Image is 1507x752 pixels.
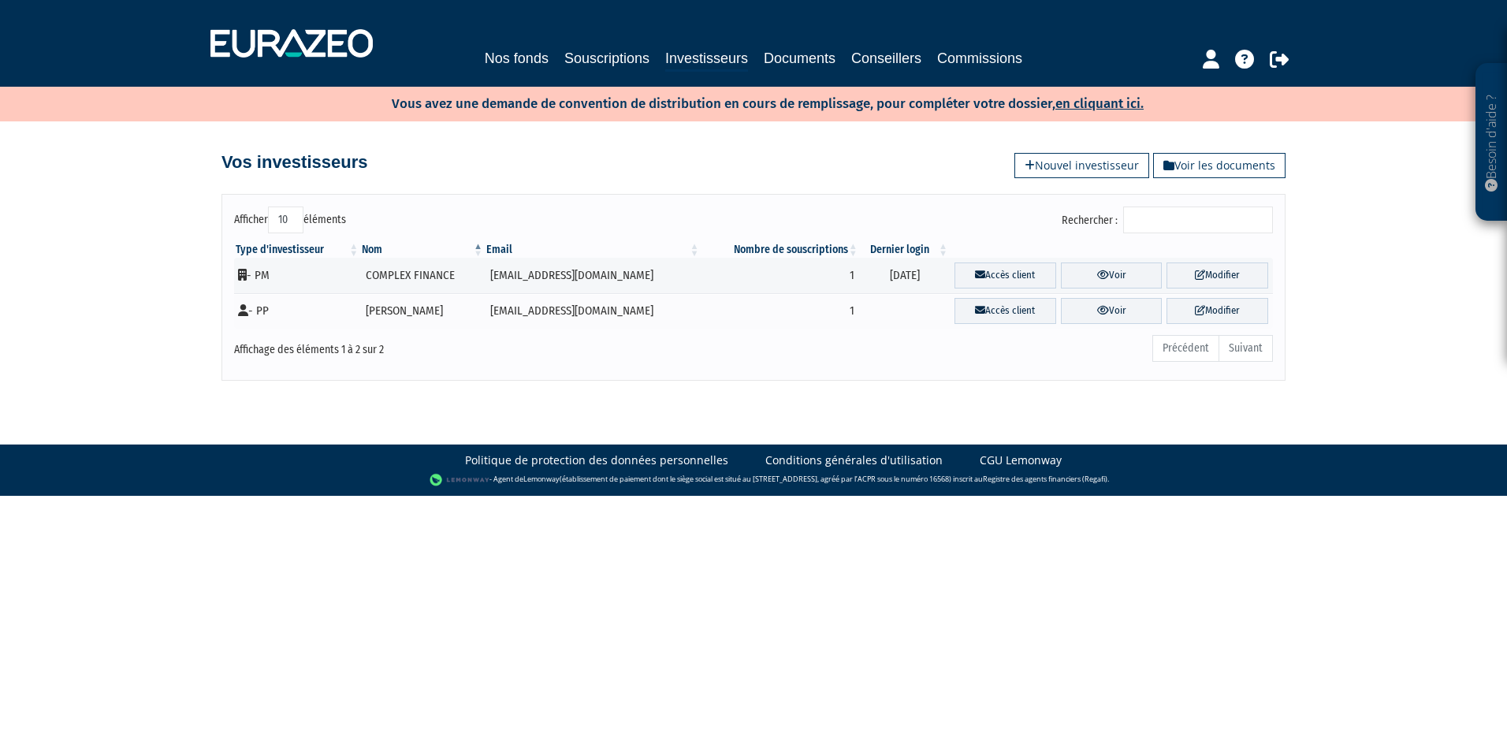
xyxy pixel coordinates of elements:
[1153,153,1286,178] a: Voir les documents
[980,452,1062,468] a: CGU Lemonway
[234,333,653,359] div: Affichage des éléments 1 à 2 sur 2
[765,452,943,468] a: Conditions générales d'utilisation
[1167,298,1268,324] a: Modifier
[701,242,860,258] th: Nombre de souscriptions : activer pour trier la colonne par ordre croissant
[983,474,1107,484] a: Registre des agents financiers (Regafi)
[430,472,490,488] img: logo-lemonway.png
[234,293,360,329] td: - PP
[937,47,1022,69] a: Commissions
[485,293,701,329] td: [EMAIL_ADDRESS][DOMAIN_NAME]
[1014,153,1149,178] a: Nouvel investisseur
[268,207,303,233] select: Afficheréléments
[665,47,748,72] a: Investisseurs
[234,258,360,293] td: - PM
[485,242,701,258] th: Email : activer pour trier la colonne par ordre croissant
[851,47,921,69] a: Conseillers
[485,47,549,69] a: Nos fonds
[701,258,860,293] td: 1
[1055,95,1144,112] a: en cliquant ici.
[860,258,950,293] td: [DATE]
[1483,72,1501,214] p: Besoin d'aide ?
[360,242,485,258] th: Nom : activer pour trier la colonne par ordre d&eacute;croissant
[346,91,1144,114] p: Vous avez une demande de convention de distribution en cours de remplissage, pour compléter votre...
[234,242,360,258] th: Type d'investisseur : activer pour trier la colonne par ordre croissant
[950,242,1273,258] th: &nbsp;
[954,262,1056,289] a: Accès client
[1061,262,1163,289] a: Voir
[954,298,1056,324] a: Accès client
[16,472,1491,488] div: - Agent de (établissement de paiement dont le siège social est situé au [STREET_ADDRESS], agréé p...
[523,474,560,484] a: Lemonway
[234,207,346,233] label: Afficher éléments
[1123,207,1273,233] input: Rechercher :
[1167,262,1268,289] a: Modifier
[221,153,367,172] h4: Vos investisseurs
[564,47,649,69] a: Souscriptions
[860,242,950,258] th: Dernier login : activer pour trier la colonne par ordre croissant
[1062,207,1273,233] label: Rechercher :
[1061,298,1163,324] a: Voir
[485,258,701,293] td: [EMAIL_ADDRESS][DOMAIN_NAME]
[360,258,485,293] td: COMPLEX FINANCE
[764,47,835,69] a: Documents
[210,29,373,58] img: 1732889491-logotype_eurazeo_blanc_rvb.png
[360,293,485,329] td: [PERSON_NAME]
[701,293,860,329] td: 1
[465,452,728,468] a: Politique de protection des données personnelles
